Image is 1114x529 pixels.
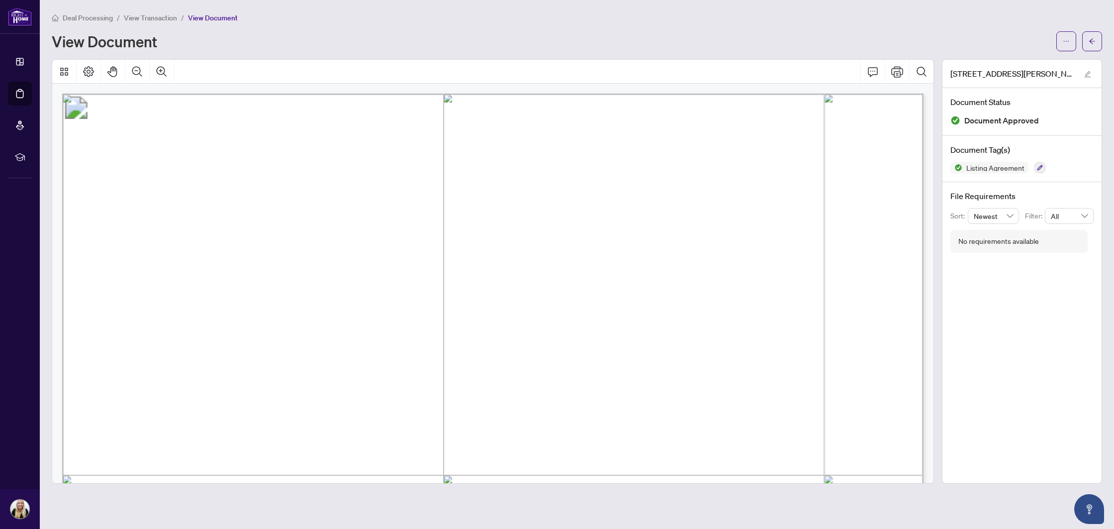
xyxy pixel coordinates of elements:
div: No requirements available [958,236,1039,247]
h4: Document Status [950,96,1094,108]
span: arrow-left [1089,38,1096,45]
button: Open asap [1074,494,1104,524]
span: home [52,14,59,21]
span: edit [1084,71,1091,78]
li: / [181,12,184,23]
li: / [117,12,120,23]
span: Newest [974,209,1014,223]
img: Profile Icon [10,500,29,519]
p: Filter: [1025,211,1045,221]
img: Document Status [950,115,960,125]
span: View Document [188,13,238,22]
p: Sort: [950,211,968,221]
h1: View Document [52,33,157,49]
span: Document Approved [964,114,1039,127]
span: Listing Agreement [962,164,1028,171]
img: logo [8,7,32,26]
span: Deal Processing [63,13,113,22]
span: ellipsis [1063,38,1070,45]
h4: File Requirements [950,190,1094,202]
span: View Transaction [124,13,177,22]
span: [STREET_ADDRESS][PERSON_NAME] - Listing Agreement - Seller Designated Representation Agreement - ... [950,68,1075,80]
h4: Document Tag(s) [950,144,1094,156]
img: Status Icon [950,162,962,174]
span: All [1051,209,1088,223]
